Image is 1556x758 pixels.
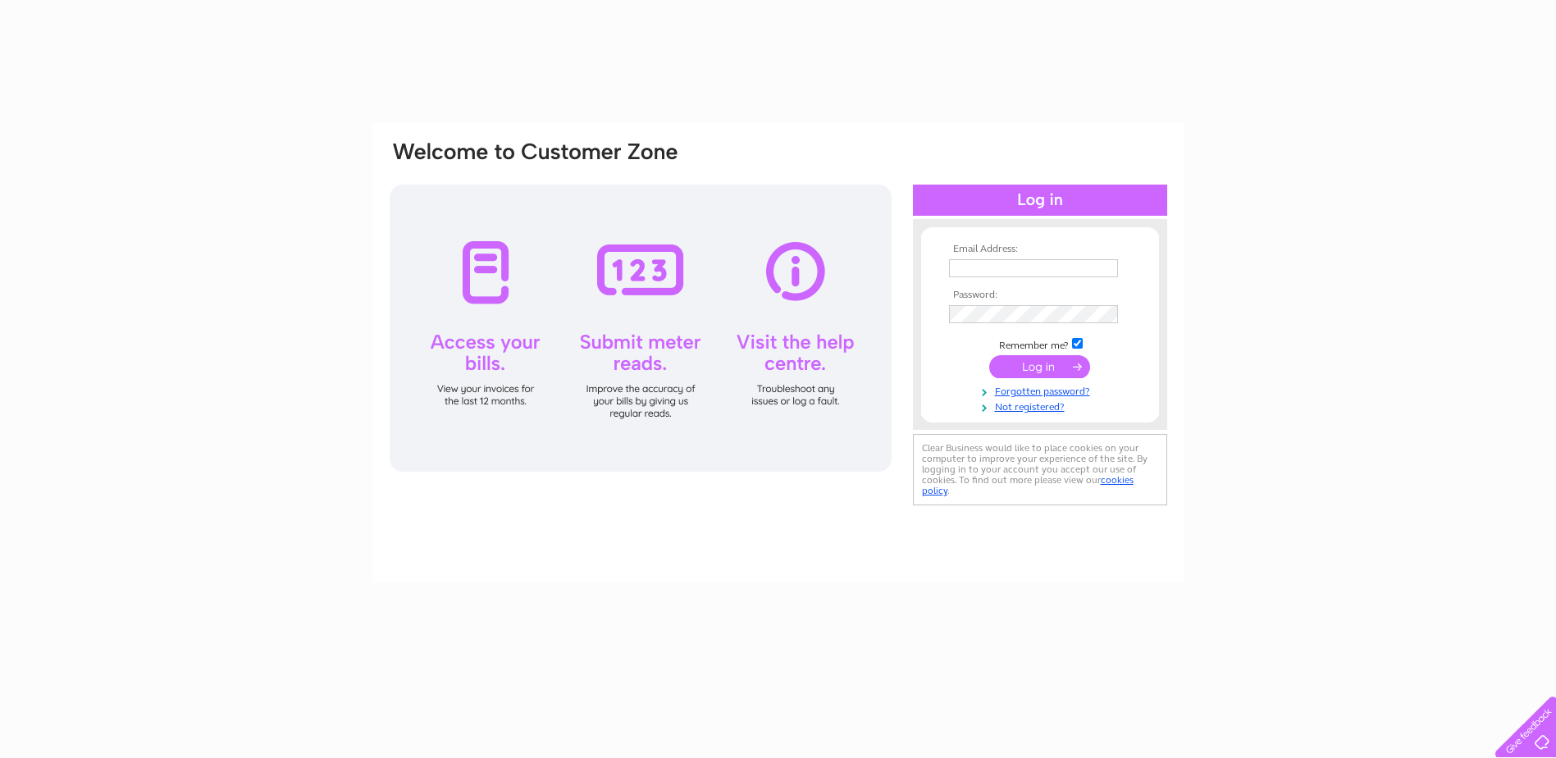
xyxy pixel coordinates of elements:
[945,336,1135,352] td: Remember me?
[945,244,1135,255] th: Email Address:
[989,355,1090,378] input: Submit
[913,434,1167,505] div: Clear Business would like to place cookies on your computer to improve your experience of the sit...
[922,474,1134,496] a: cookies policy
[945,290,1135,301] th: Password:
[949,382,1135,398] a: Forgotten password?
[949,398,1135,413] a: Not registered?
